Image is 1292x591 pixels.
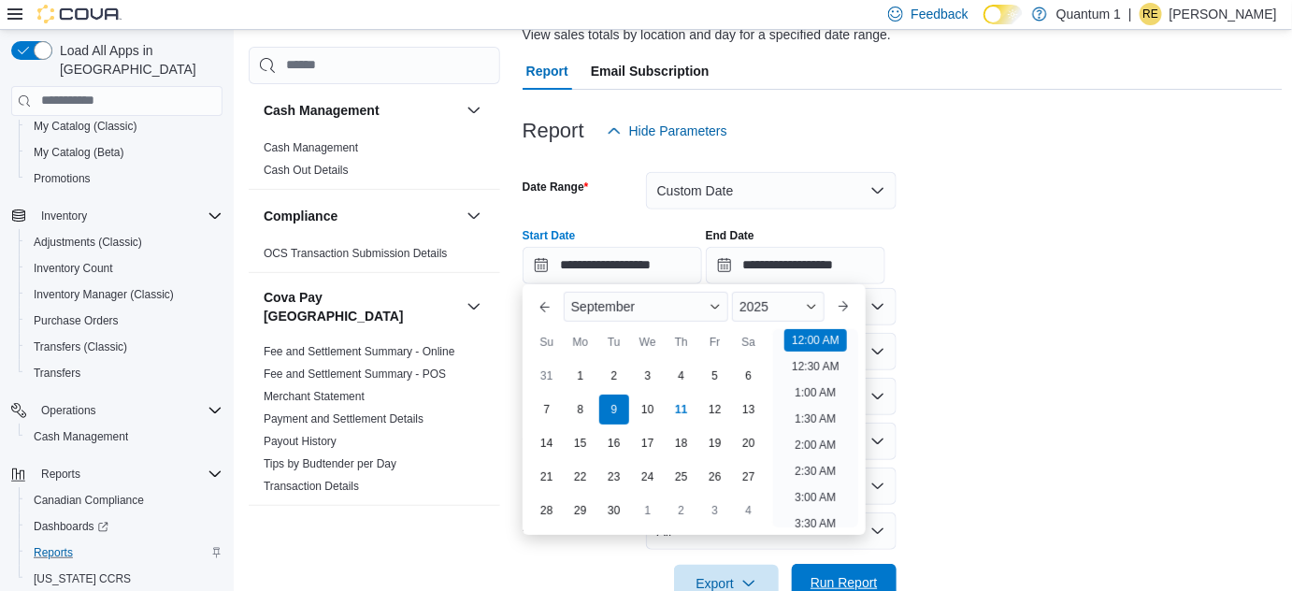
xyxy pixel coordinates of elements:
span: Payout History [264,434,337,449]
a: Purchase Orders [26,310,126,332]
span: Cash Management [34,429,128,444]
p: Quantum 1 [1056,3,1121,25]
div: day-4 [667,361,696,391]
div: day-20 [734,428,764,458]
button: Reports [4,461,230,487]
a: Transfers (Classic) [26,336,135,358]
div: day-14 [532,428,562,458]
span: RE [1143,3,1159,25]
span: Fee and Settlement Summary - POS [264,367,446,382]
button: Compliance [264,207,459,225]
a: Fee and Settlement Summary - Online [264,345,455,358]
input: Press the down key to open a popover containing a calendar. [706,247,885,284]
div: day-12 [700,395,730,425]
a: Dashboards [26,515,116,538]
div: Robynne Edwards [1140,3,1162,25]
a: Tips by Budtender per Day [264,457,396,470]
span: My Catalog (Classic) [26,115,223,137]
button: Cova Pay [GEOGRAPHIC_DATA] [264,288,459,325]
span: Inventory Manager (Classic) [26,283,223,306]
span: September [571,299,635,314]
input: Dark Mode [983,5,1023,24]
span: My Catalog (Beta) [26,141,223,164]
a: [US_STATE] CCRS [26,568,138,590]
button: Inventory Count [19,255,230,281]
span: Transfers (Classic) [26,336,223,358]
h3: Cash Management [264,101,380,120]
button: Transfers (Classic) [19,334,230,360]
span: Transfers [34,366,80,381]
button: Adjustments (Classic) [19,229,230,255]
div: day-25 [667,462,696,492]
span: Inventory [41,209,87,223]
a: Transaction Details [264,480,359,493]
li: 1:30 AM [787,408,843,430]
div: View sales totals by location and day for a specified date range. [523,25,891,45]
div: We [633,327,663,357]
button: Promotions [19,166,230,192]
span: Reports [26,541,223,564]
div: Mo [566,327,596,357]
span: Inventory [34,205,223,227]
a: Inventory Count [26,257,121,280]
div: day-3 [700,496,730,526]
h3: Customer [264,523,324,541]
span: Fee and Settlement Summary - Online [264,344,455,359]
button: Operations [34,399,104,422]
button: Hide Parameters [599,112,735,150]
ul: Time [773,329,858,527]
button: Open list of options [870,299,885,314]
button: Cash Management [463,99,485,122]
button: Reports [19,540,230,566]
span: Adjustments (Classic) [26,231,223,253]
button: Cash Management [19,424,230,450]
div: day-22 [566,462,596,492]
span: Reports [34,545,73,560]
span: Tips by Budtender per Day [264,456,396,471]
div: day-2 [667,496,696,526]
div: Su [532,327,562,357]
span: Inventory Count [26,257,223,280]
a: Fee and Settlement Summary - POS [264,368,446,381]
button: Previous Month [530,292,560,322]
label: Start Date [523,228,576,243]
div: day-9 [599,395,629,425]
div: day-23 [599,462,629,492]
p: | [1128,3,1132,25]
h3: Compliance [264,207,337,225]
li: 2:00 AM [787,434,843,456]
a: Transfers [26,362,88,384]
span: My Catalog (Beta) [34,145,124,160]
span: Transaction Details [264,479,359,494]
div: day-2 [599,361,629,391]
input: Press the down key to enter a popover containing a calendar. Press the escape key to close the po... [523,247,702,284]
span: Reports [41,467,80,482]
div: day-19 [700,428,730,458]
p: [PERSON_NAME] [1170,3,1277,25]
div: day-11 [667,395,696,425]
button: Canadian Compliance [19,487,230,513]
span: Canadian Compliance [34,493,144,508]
span: Feedback [911,5,968,23]
button: Cash Management [264,101,459,120]
span: Promotions [34,171,91,186]
div: day-6 [734,361,764,391]
button: Open list of options [870,344,885,359]
a: Dashboards [19,513,230,540]
li: 3:00 AM [787,486,843,509]
button: Inventory [34,205,94,227]
button: Open list of options [870,389,885,404]
span: Cash Management [264,140,358,155]
span: Hide Parameters [629,122,727,140]
span: Report [526,52,568,90]
div: day-7 [532,395,562,425]
span: Dark Mode [983,24,984,25]
div: day-8 [566,395,596,425]
span: Cash Out Details [264,163,349,178]
button: Next month [828,292,858,322]
span: Adjustments (Classic) [34,235,142,250]
span: Cash Management [26,425,223,448]
div: day-3 [633,361,663,391]
button: Reports [34,463,88,485]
